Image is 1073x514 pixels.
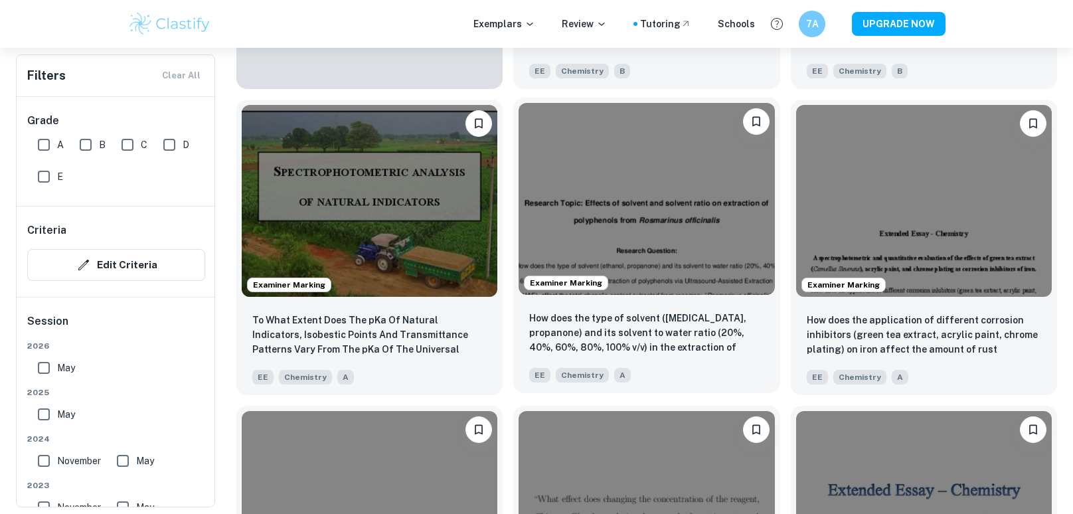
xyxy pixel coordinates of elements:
span: 2023 [27,479,205,491]
h6: Session [27,313,205,340]
img: Chemistry EE example thumbnail: How does the type of solvent (ethanol, p [519,103,774,295]
span: EE [807,64,828,78]
img: Clastify logo [127,11,212,37]
span: E [57,169,63,184]
button: Bookmark [465,110,492,137]
button: UPGRADE NOW [852,12,946,36]
button: Bookmark [465,416,492,443]
span: May [136,454,154,468]
p: Exemplars [473,17,535,31]
img: Chemistry EE example thumbnail: How does the application of different co [796,105,1052,297]
h6: Filters [27,66,66,85]
span: EE [529,64,550,78]
p: How does the type of solvent (ethanol, propanone) and its solvent to water ratio (20%, 40%, 60%, ... [529,311,764,356]
span: May [57,361,75,375]
span: Chemistry [833,370,886,385]
span: Chemistry [279,370,332,385]
h6: Grade [27,113,205,129]
span: C [141,137,147,152]
span: Chemistry [556,368,609,383]
h6: 7A [805,17,820,31]
button: Bookmark [1020,416,1046,443]
a: Examiner MarkingBookmarkTo What Extent Does The pKa Of Natural Indicators, Isobestic Points And T... [236,100,503,395]
span: May [57,407,75,422]
button: Bookmark [743,108,770,135]
button: Bookmark [743,416,770,443]
span: 2025 [27,386,205,398]
span: Examiner Marking [525,277,608,289]
p: How does the application of different corrosion inhibitors (green tea extract, acrylic paint, chr... [807,313,1041,358]
span: EE [252,370,274,385]
span: B [99,137,106,152]
a: Schools [718,17,755,31]
span: Examiner Marking [248,279,331,291]
button: Bookmark [1020,110,1046,137]
span: EE [529,368,550,383]
span: Examiner Marking [802,279,885,291]
a: Tutoring [640,17,691,31]
span: D [183,137,189,152]
span: A [614,368,631,383]
span: 2026 [27,340,205,352]
span: Chemistry [556,64,609,78]
span: B [614,64,630,78]
span: 2024 [27,433,205,445]
span: A [892,370,908,385]
span: B [892,64,908,78]
button: 7A [799,11,825,37]
a: Examiner MarkingBookmarkHow does the type of solvent (ethanol, propanone) and its solvent to wate... [513,100,780,395]
span: A [57,137,64,152]
p: To What Extent Does The pKa Of Natural Indicators, Isobestic Points And Transmittance Patterns Va... [252,313,487,358]
span: EE [807,370,828,385]
span: Chemistry [833,64,886,78]
img: Chemistry EE example thumbnail: To What Extent Does The pKa Of Natural I [242,105,497,297]
span: November [57,454,101,468]
h6: Criteria [27,222,66,238]
button: Edit Criteria [27,249,205,281]
button: Help and Feedback [766,13,788,35]
a: Examiner MarkingBookmarkHow does the application of different corrosion inhibitors (green tea ext... [791,100,1057,395]
p: Review [562,17,607,31]
span: A [337,370,354,385]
